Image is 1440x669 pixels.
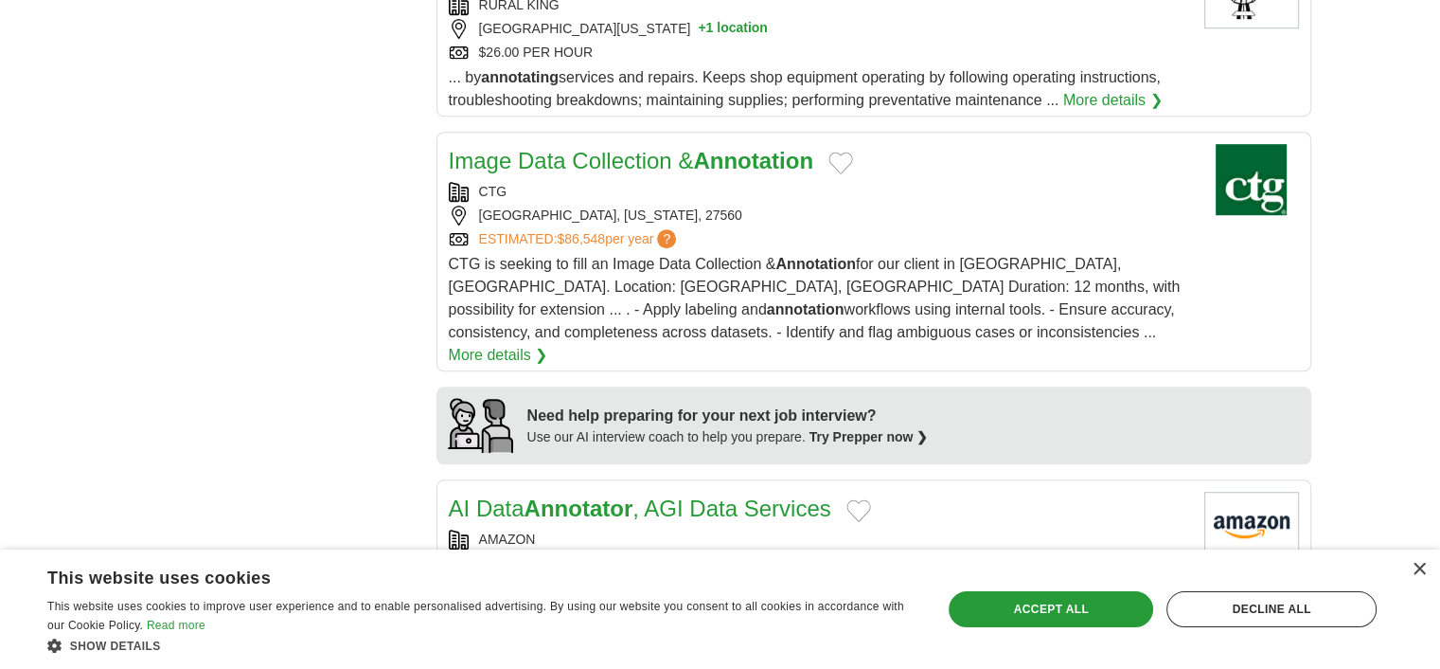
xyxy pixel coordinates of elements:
[557,231,605,246] span: $86,548
[527,405,929,427] div: Need help preparing for your next job interview?
[767,301,844,317] strong: annotation
[449,148,813,173] a: Image Data Collection &Annotation
[47,561,868,589] div: This website uses cookies
[449,19,1189,39] div: [GEOGRAPHIC_DATA][US_STATE]
[479,532,536,547] a: AMAZON
[449,344,548,367] a: More details ❯
[1204,144,1299,215] img: CTG logo
[479,184,507,199] a: CTG
[147,619,205,632] a: Read more, opens a new window
[1166,591,1377,627] div: Decline all
[449,206,1189,226] div: [GEOGRAPHIC_DATA], [US_STATE], 27560
[479,229,681,249] a: ESTIMATED:$86,548per year?
[481,69,559,85] strong: annotating
[949,591,1153,627] div: Accept all
[775,256,855,272] strong: Annotation
[846,499,871,522] button: Add to favorite jobs
[657,229,676,248] span: ?
[47,600,904,632] span: This website uses cookies to improve user experience and to enable personalised advertising. By u...
[524,496,633,521] strong: Annotator
[449,256,1181,340] span: CTG is seeking to fill an Image Data Collection & for our client in [GEOGRAPHIC_DATA], [GEOGRAPHI...
[527,427,929,447] div: Use our AI interview coach to help you prepare.
[47,636,916,655] div: Show details
[1412,563,1426,577] div: Close
[70,640,161,653] span: Show details
[828,152,853,174] button: Add to favorite jobs
[693,148,813,173] strong: Annotation
[1204,492,1299,563] img: Amazon logo
[449,496,831,521] a: AI DataAnnotator, AGI Data Services
[449,69,1161,108] span: ... by services and repairs. Keeps shop equipment operating by following operating instructions, ...
[698,19,768,39] button: +1 location
[809,429,929,444] a: Try Prepper now ❯
[449,43,1189,63] div: $26.00 PER HOUR
[1063,89,1163,112] a: More details ❯
[698,19,705,39] span: +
